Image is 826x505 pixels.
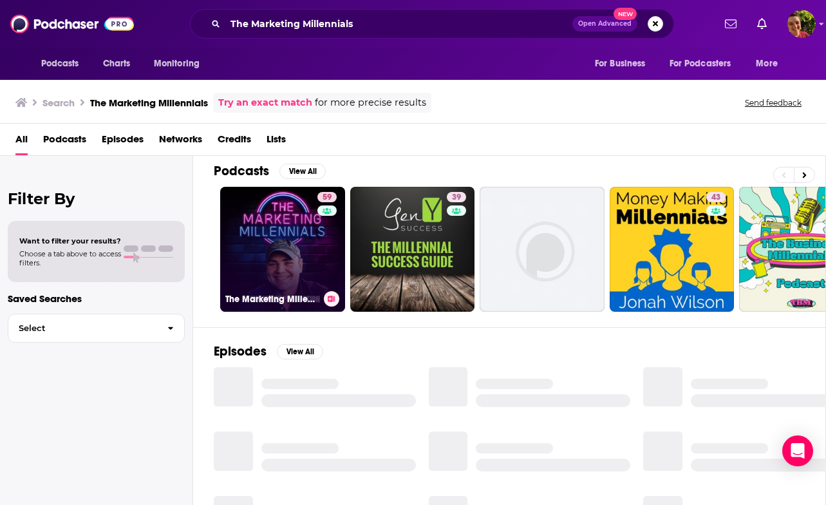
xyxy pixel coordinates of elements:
span: Charts [103,55,131,73]
button: View All [279,164,326,179]
button: Show profile menu [787,10,816,38]
a: Networks [159,129,202,155]
span: Choose a tab above to access filters. [19,249,121,267]
a: All [15,129,28,155]
span: Podcasts [41,55,79,73]
button: Select [8,314,185,343]
span: Monitoring [154,55,200,73]
a: PodcastsView All [214,163,326,179]
a: 59The Marketing Millennials [220,187,345,312]
img: Podchaser - Follow, Share and Rate Podcasts [10,12,134,36]
button: View All [277,344,323,359]
span: New [614,8,637,20]
input: Search podcasts, credits, & more... [225,14,572,34]
span: For Podcasters [670,55,731,73]
a: 39 [350,187,475,312]
a: 43 [706,192,726,202]
h2: Podcasts [214,163,269,179]
span: Logged in as Marz [787,10,816,38]
span: 39 [452,191,461,204]
h3: The Marketing Millennials [90,97,208,109]
button: open menu [145,52,216,76]
h3: Search [42,97,75,109]
button: open menu [32,52,96,76]
button: open menu [586,52,662,76]
a: Try an exact match [218,95,312,110]
a: 59 [317,192,337,202]
span: More [756,55,778,73]
button: Open AdvancedNew [572,16,637,32]
span: for more precise results [315,95,426,110]
a: Episodes [102,129,144,155]
span: Select [8,324,157,332]
img: User Profile [787,10,816,38]
h2: Filter By [8,189,185,208]
a: 43 [610,187,735,312]
div: Search podcasts, credits, & more... [190,9,674,39]
a: 39 [447,192,466,202]
h2: Episodes [214,343,267,359]
p: Saved Searches [8,292,185,305]
button: open menu [747,52,794,76]
a: Lists [267,129,286,155]
span: For Business [595,55,646,73]
button: Send feedback [741,97,805,108]
div: Open Intercom Messenger [782,435,813,466]
button: open menu [661,52,750,76]
span: 59 [323,191,332,204]
span: Open Advanced [578,21,632,27]
a: Show notifications dropdown [752,13,772,35]
span: 43 [711,191,720,204]
a: Charts [95,52,138,76]
span: Want to filter your results? [19,236,121,245]
a: Show notifications dropdown [720,13,742,35]
a: Credits [218,129,251,155]
a: Podcasts [43,129,86,155]
a: EpisodesView All [214,343,323,359]
h3: The Marketing Millennials [225,294,319,305]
